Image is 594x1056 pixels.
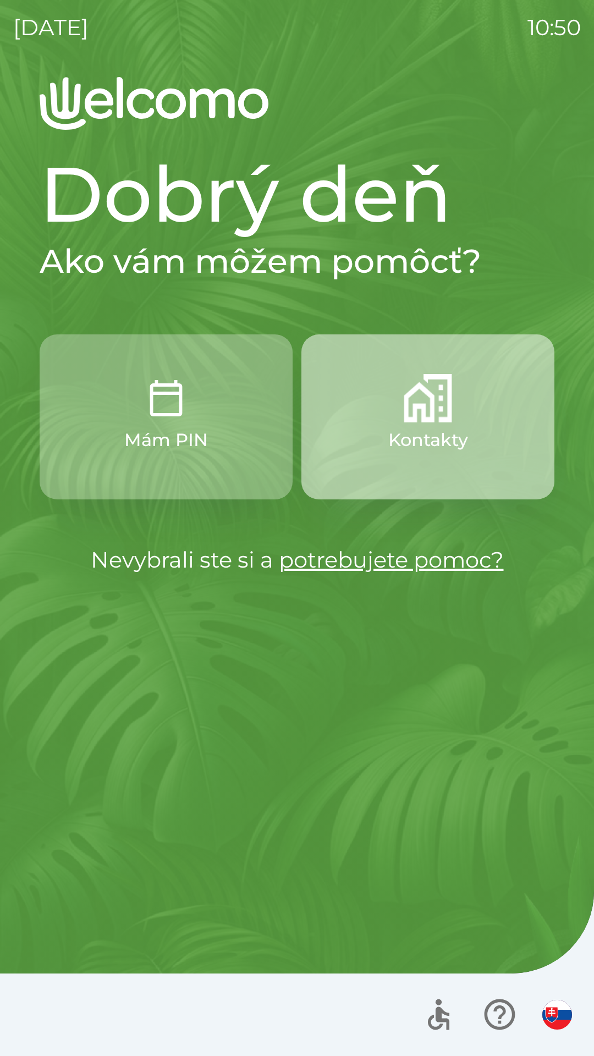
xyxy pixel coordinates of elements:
p: Mám PIN [124,427,208,453]
h1: Dobrý deň [40,147,554,241]
img: sk flag [542,1000,572,1030]
p: [DATE] [13,11,89,44]
img: b27049de-0b2f-40e4-9c03-fd08ed06dc8a.png [404,374,452,422]
h2: Ako vám môžem pomôcť? [40,241,554,282]
a: potrebujete pomoc? [279,546,504,573]
button: Kontakty [301,334,554,499]
p: 10:50 [527,11,581,44]
button: Mám PIN [40,334,293,499]
p: Nevybrali ste si a [40,543,554,576]
img: 5e2e28c1-c202-46ef-a5d1-e3942d4b9552.png [142,374,190,422]
p: Kontakty [388,427,468,453]
img: Logo [40,77,554,130]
